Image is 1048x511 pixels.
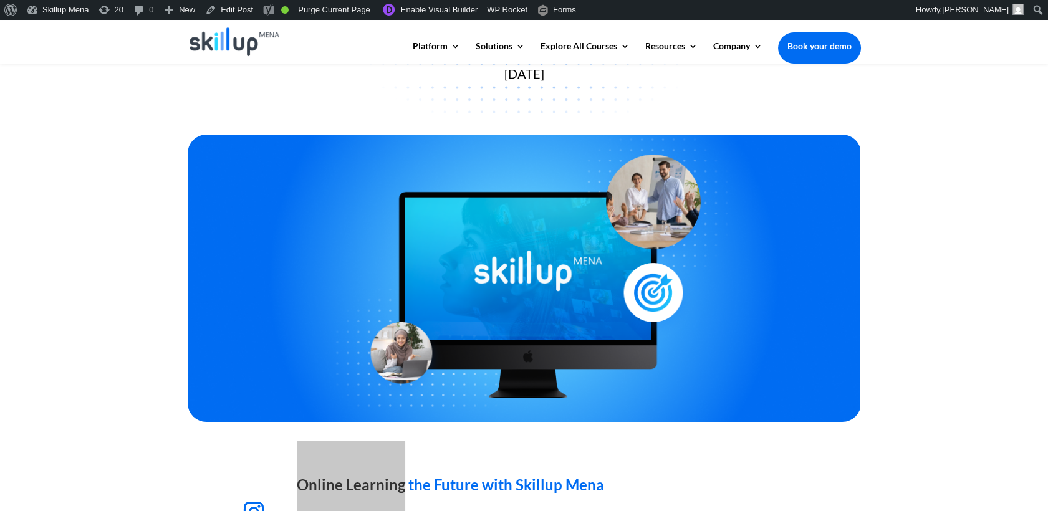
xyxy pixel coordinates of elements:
[190,27,280,56] img: Skillup Mena
[942,5,1009,14] span: [PERSON_NAME]
[281,6,289,14] div: Good
[188,135,861,423] img: Online-Learning-the-Future-is-Here
[778,32,861,60] a: Book your demo
[188,67,861,81] div: [DATE]
[645,42,698,63] a: Resources
[413,42,460,63] a: Platform
[541,42,630,63] a: Explore All Courses
[297,475,604,494] span: Online Learning the Future with Skillup Mena
[476,42,525,63] a: Solutions
[986,451,1048,511] iframe: Chat Widget
[713,42,762,63] a: Company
